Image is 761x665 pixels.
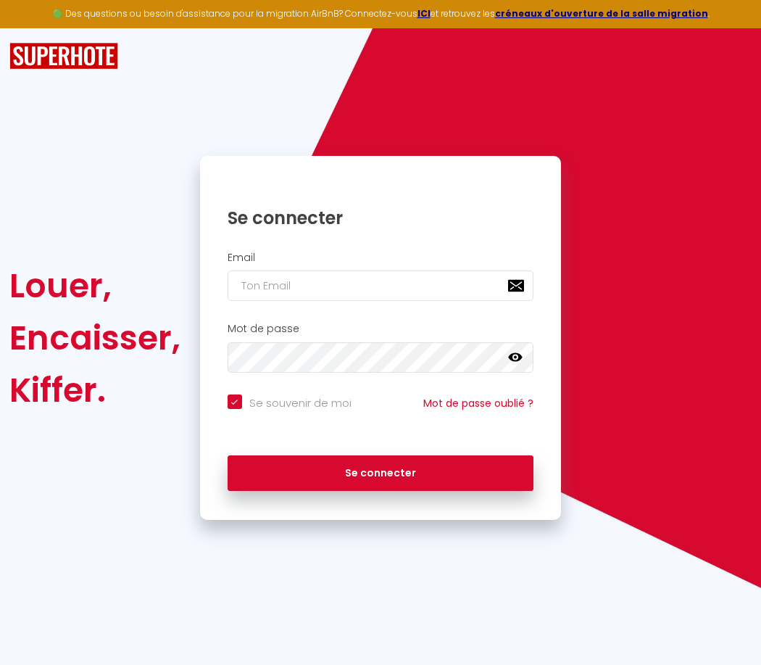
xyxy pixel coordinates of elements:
div: Louer, [9,260,180,312]
img: SuperHote logo [9,43,118,70]
input: Ton Email [228,270,534,301]
div: Encaisser, [9,312,180,364]
button: Se connecter [228,455,534,492]
h2: Email [228,252,534,264]
a: ICI [417,7,431,20]
h2: Mot de passe [228,323,534,335]
h1: Se connecter [228,207,534,229]
div: Kiffer. [9,364,180,416]
a: Mot de passe oublié ? [423,396,533,410]
a: créneaux d'ouverture de la salle migration [495,7,708,20]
